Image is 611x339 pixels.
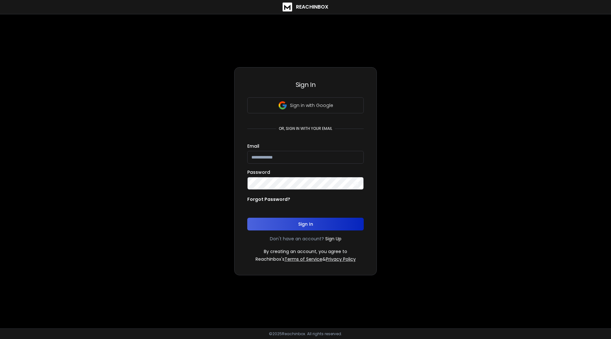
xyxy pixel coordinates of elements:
[283,3,328,11] a: ReachInbox
[247,97,364,113] button: Sign in with Google
[326,256,356,262] a: Privacy Policy
[256,256,356,262] p: ReachInbox's &
[247,218,364,230] button: Sign In
[269,331,342,336] p: © 2025 Reachinbox. All rights reserved.
[247,170,270,174] label: Password
[276,126,335,131] p: or, sign in with your email
[283,3,292,11] img: logo
[247,80,364,89] h3: Sign In
[290,102,333,109] p: Sign in with Google
[284,256,322,262] a: Terms of Service
[247,196,290,202] p: Forgot Password?
[264,248,347,255] p: By creating an account, you agree to
[325,236,341,242] a: Sign Up
[270,236,324,242] p: Don't have an account?
[296,3,328,11] h1: ReachInbox
[247,144,259,148] label: Email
